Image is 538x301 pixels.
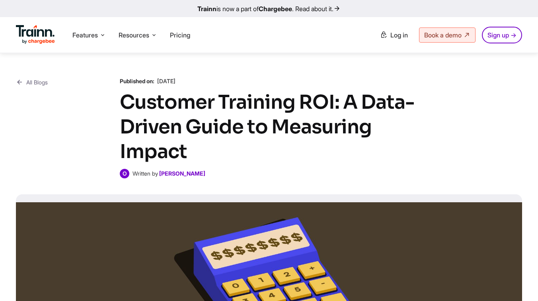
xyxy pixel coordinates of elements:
[16,77,48,87] a: All Blogs
[120,169,129,178] span: O
[16,25,55,44] img: Trainn Logo
[157,78,175,84] span: [DATE]
[119,31,149,39] span: Resources
[197,5,216,13] b: Trainn
[375,28,413,42] a: Log in
[419,27,476,43] a: Book a demo
[120,90,418,164] h1: Customer Training ROI: A Data-Driven Guide to Measuring Impact
[72,31,98,39] span: Features
[259,5,292,13] b: Chargebee
[170,31,190,39] a: Pricing
[390,31,408,39] span: Log in
[159,170,205,177] a: [PERSON_NAME]
[482,27,522,43] a: Sign up →
[133,170,158,177] span: Written by
[120,78,154,84] b: Published on:
[424,31,462,39] span: Book a demo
